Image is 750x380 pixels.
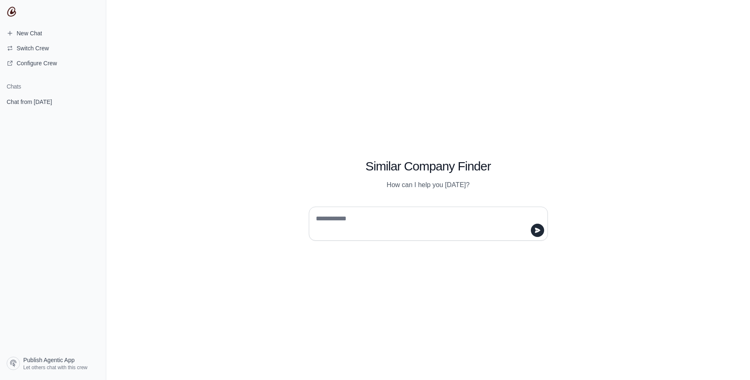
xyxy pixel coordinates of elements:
p: How can I help you [DATE]? [309,180,548,190]
span: New Chat [17,29,42,37]
a: New Chat [3,27,103,40]
img: CrewAI Logo [7,7,17,17]
a: Publish Agentic App Let others chat with this crew [3,353,103,373]
a: Configure Crew [3,57,103,70]
span: Publish Agentic App [23,356,75,364]
button: Switch Crew [3,42,103,55]
span: Let others chat with this crew [23,364,88,371]
span: Chat from [DATE] [7,98,52,106]
span: Switch Crew [17,44,49,52]
span: Configure Crew [17,59,57,67]
h1: Similar Company Finder [309,159,548,174]
a: Chat from [DATE] [3,94,103,109]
